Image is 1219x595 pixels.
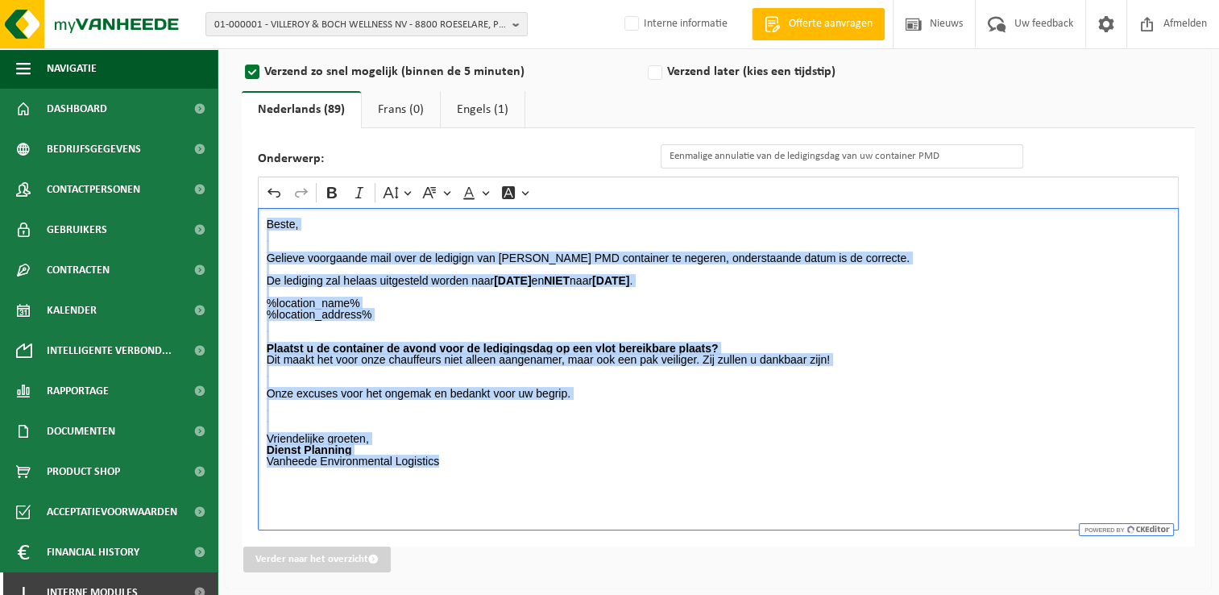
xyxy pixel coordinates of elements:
button: 01-000001 - VILLEROY & BOCH WELLNESS NV - 8800 ROESELARE, POPULIERSTRAAT 1 [205,12,528,36]
a: Frans (0) [362,91,440,128]
button: Verder naar het overzicht [243,547,391,572]
span: Intelligente verbond... [47,331,172,371]
strong: [DATE] [494,274,531,287]
span: Rapportage [47,371,109,411]
p: %location_name% %location_address% Dit maakt het voor onze chauffeurs niet alleen aangenamer, maa... [267,297,1171,444]
span: Offerte aanvragen [785,16,877,32]
span: Bedrijfsgegevens [47,129,141,169]
span: 01-000001 - VILLEROY & BOCH WELLNESS NV - 8800 ROESELARE, POPULIERSTRAAT 1 [214,13,506,37]
strong: Dienst Planning [267,443,352,456]
span: Dashboard [47,89,107,129]
strong: Plaatst u de container de avond voor de ledigingsdag op een vlot bereikbare plaats? [267,342,719,355]
label: Verzend later (kies een tijdstip) [645,60,1047,83]
span: Navigatie [47,48,97,89]
a: Engels (1) [441,91,525,128]
label: Interne informatie [621,12,728,36]
span: Kalender [47,290,97,331]
p: Vanheede Environmental Logistics [267,444,1171,478]
p: Beste, [267,218,1171,230]
label: Onderwerp: [258,152,661,169]
strong: NIET [544,274,570,287]
span: Powered by [1083,526,1124,534]
span: Contactpersonen [47,169,140,210]
a: Nederlands (89) [242,91,361,128]
span: Acceptatievoorwaarden [47,492,177,532]
p: De lediging zal helaas uitgesteld worden naar en naar . [267,275,1171,286]
span: Contracten [47,250,110,290]
div: Rich Text Editor. Editing area: main. Press Alt+0 for help. [258,208,1179,531]
label: Verzend zo snel mogelijk (binnen de 5 minuten) [242,60,645,83]
input: Geef hier het onderwerp van de e-mail in. [661,144,1023,169]
span: Gebruikers [47,210,107,250]
span: Documenten [47,411,115,451]
div: Editor toolbar [259,177,1178,208]
a: Offerte aanvragen [752,8,885,40]
p: Gelieve voorgaande mail over de ledigign van [PERSON_NAME] PMD container te negeren, onderstaande... [267,252,1171,264]
span: Financial History [47,532,139,572]
strong: [DATE] [592,274,629,287]
span: Product Shop [47,451,120,492]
